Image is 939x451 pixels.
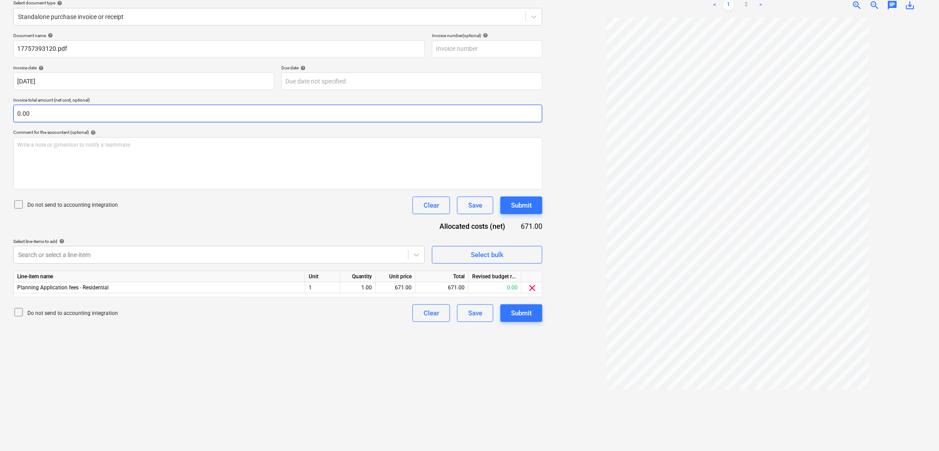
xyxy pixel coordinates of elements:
[468,307,482,319] div: Save
[511,307,532,319] div: Submit
[13,33,425,38] div: Document name
[424,307,439,319] div: Clear
[511,200,532,211] div: Submit
[341,271,376,282] div: Quantity
[520,221,543,231] div: 671.00
[27,310,118,317] p: Do not send to accounting integration
[416,282,469,293] div: 671.00
[299,65,306,71] span: help
[527,283,538,293] span: clear
[416,271,469,282] div: Total
[13,72,274,90] input: Invoice date not specified
[281,65,542,71] div: Due date
[13,239,425,244] div: Select line-items to add
[457,197,493,214] button: Save
[895,409,939,451] iframe: Chat Widget
[89,130,96,135] span: help
[14,271,305,282] div: Line-item name
[468,200,482,211] div: Save
[379,282,412,293] div: 671.00
[428,221,519,231] div: Allocated costs (net)
[469,271,522,282] div: Revised budget remaining
[376,271,416,282] div: Unit price
[13,129,542,135] div: Comment for the accountant (optional)
[424,200,439,211] div: Clear
[471,249,504,261] div: Select bulk
[17,284,109,291] span: Planning Application fees - Residential
[13,105,542,122] input: Invoice total amount (net cost, optional)
[469,282,522,293] div: 0.00
[305,271,341,282] div: Unit
[432,246,542,264] button: Select bulk
[13,40,425,58] input: Document name
[37,65,44,71] span: help
[432,33,542,38] div: Invoice number (optional)
[413,304,450,322] button: Clear
[481,33,488,38] span: help
[432,40,542,58] input: Invoice number
[55,0,62,6] span: help
[305,282,341,293] div: 1
[13,65,274,71] div: Invoice date
[413,197,450,214] button: Clear
[500,197,542,214] button: Submit
[344,282,372,293] div: 1.00
[500,304,542,322] button: Submit
[46,33,53,38] span: help
[27,201,118,209] p: Do not send to accounting integration
[281,72,542,90] input: Due date not specified
[457,304,493,322] button: Save
[57,239,64,244] span: help
[13,97,542,105] p: Invoice total amount (net cost, optional)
